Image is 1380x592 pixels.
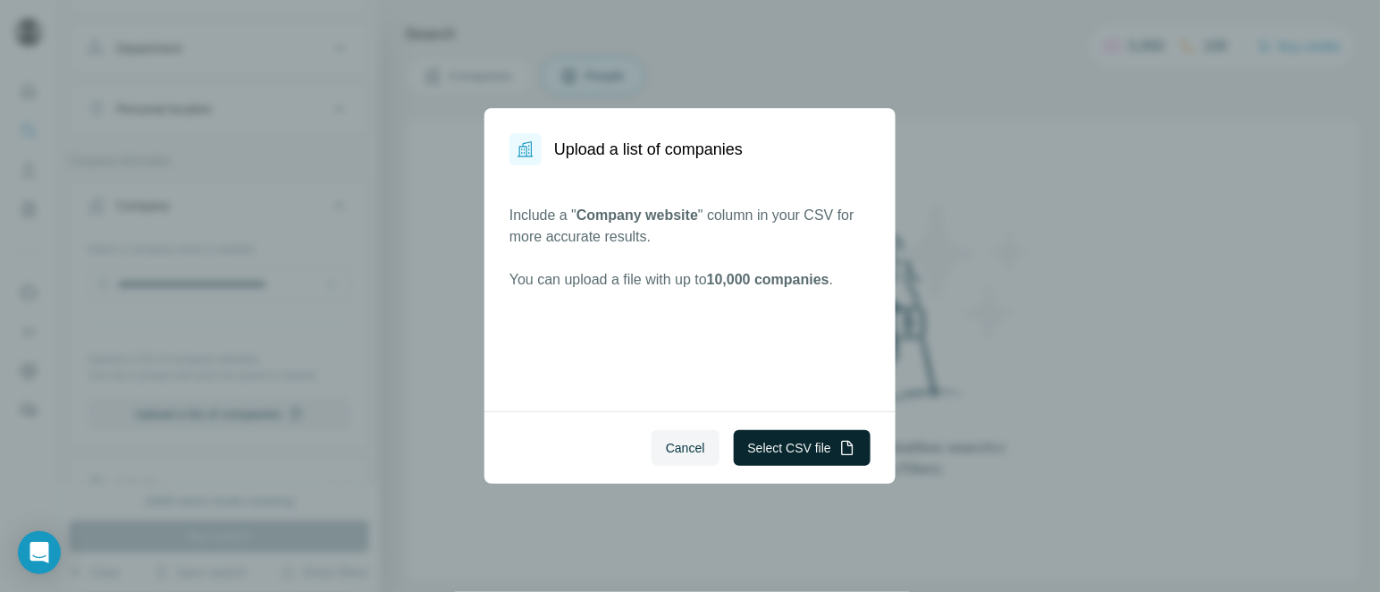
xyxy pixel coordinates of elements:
p: Include a " " column in your CSV for more accurate results. [509,205,871,248]
span: Company website [576,207,698,223]
button: Select CSV file [734,430,871,466]
button: Cancel [652,430,719,466]
h1: Upload a list of companies [554,137,743,162]
span: Cancel [666,439,705,457]
span: 10,000 companies [707,272,829,287]
p: You can upload a file with up to . [509,269,871,291]
div: Open Intercom Messenger [18,531,61,574]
